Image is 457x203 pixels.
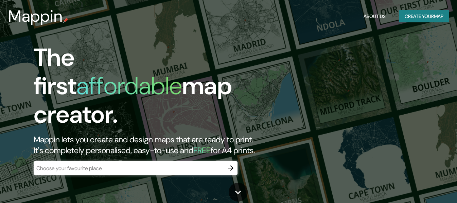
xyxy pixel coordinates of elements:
h5: FREE [193,145,211,156]
h1: affordable [76,70,182,102]
h2: Mappin lets you create and design maps that are ready to print. It's completely personalised, eas... [34,134,262,156]
h1: The first map creator. [34,43,262,134]
h3: Mappin [8,7,63,26]
button: About Us [361,10,388,23]
input: Choose your favourite place [34,164,224,172]
button: Create yourmap [399,10,449,23]
img: mappin-pin [63,18,68,23]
